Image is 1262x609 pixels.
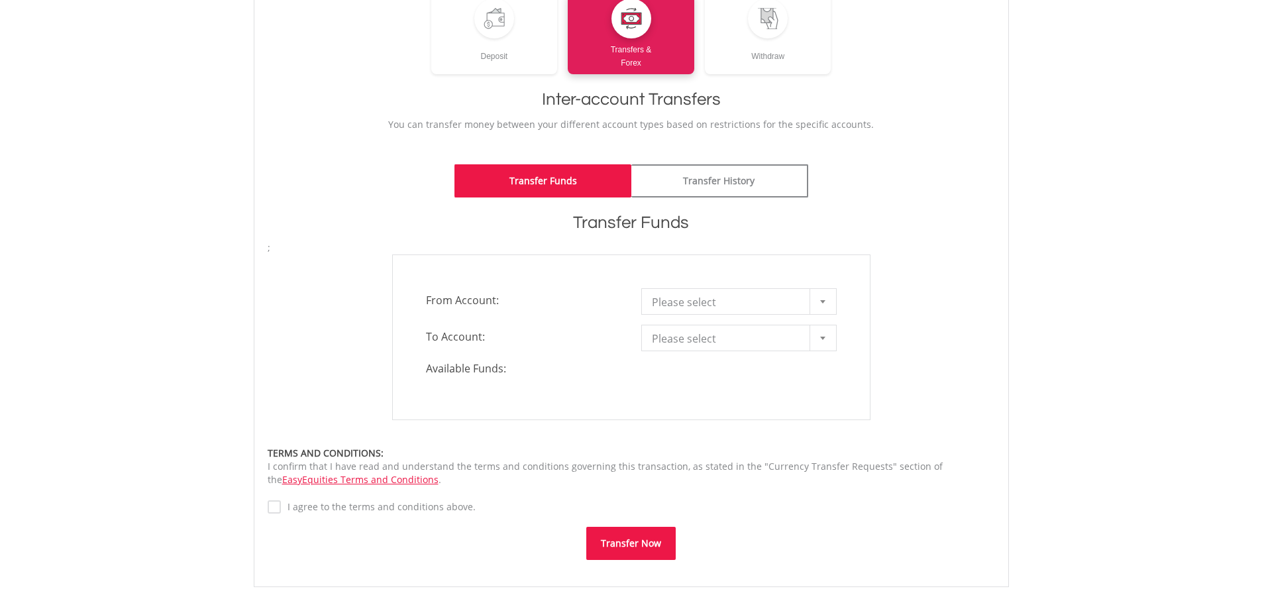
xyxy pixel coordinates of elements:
h1: Inter-account Transfers [268,87,995,111]
span: Available Funds: [416,361,631,376]
div: Withdraw [705,38,831,63]
p: You can transfer money between your different account types based on restrictions for the specifi... [268,118,995,131]
span: Please select [652,325,806,352]
a: Transfer Funds [454,164,631,197]
span: Please select [652,289,806,315]
button: Transfer Now [586,527,676,560]
div: I confirm that I have read and understand the terms and conditions governing this transaction, as... [268,447,995,486]
div: TERMS AND CONDITIONS: [268,447,995,460]
div: Transfers & Forex [568,38,694,70]
form: ; [268,241,995,560]
a: EasyEquities Terms and Conditions [282,473,439,486]
div: Deposit [431,38,558,63]
span: To Account: [416,325,631,349]
h1: Transfer Funds [268,211,995,235]
label: I agree to the terms and conditions above. [281,500,476,514]
span: From Account: [416,288,631,312]
a: Transfer History [631,164,808,197]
